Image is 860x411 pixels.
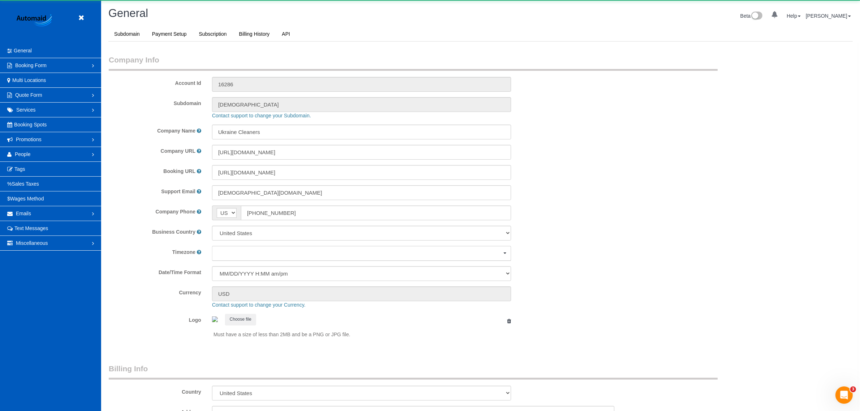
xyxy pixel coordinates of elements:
iframe: Intercom live chat [835,386,853,404]
label: Account Id [103,77,207,87]
label: Currency [103,286,207,296]
legend: Company Info [109,55,718,71]
div: Contact support to change your Currency. [207,301,826,308]
label: Logo [103,314,207,324]
label: Business Country [152,228,195,235]
a: Payment Setup [146,26,193,42]
a: Billing History [233,26,276,42]
label: Date/Time Format [103,266,207,276]
label: Country [182,388,201,395]
span: Booking Form [15,62,47,68]
span: Miscellaneous [16,240,48,246]
label: Subdomain [103,97,207,107]
a: Subscription [193,26,233,42]
a: API [276,26,296,42]
a: Help [787,13,801,19]
span: Emails [16,211,31,216]
label: Timezone [172,248,195,256]
span: General [14,48,32,53]
button: Choose file [225,314,256,325]
label: Booking URL [163,168,195,175]
span: Booking Spots [14,122,47,127]
img: Automaid Logo [13,13,58,29]
label: Support Email [161,188,195,195]
span: Text Messages [14,225,48,231]
img: 8198af147c7ec167676e918a74526ec6ddc48321.png [212,316,218,322]
img: New interface [751,12,762,21]
ol: Choose Timezone [212,246,511,261]
span: Wages Method [10,196,44,202]
span: Promotions [16,137,42,142]
p: Must have a size of less than 2MB and be a PNG or JPG file. [213,331,511,338]
span: Tags [14,166,25,172]
a: [PERSON_NAME] [806,13,851,19]
div: Contact support to change your Subdomain. [207,112,826,119]
legend: Billing Info [109,363,718,380]
span: Quote Form [15,92,42,98]
label: Company Name [157,127,195,134]
a: Beta [740,13,763,19]
label: Company Phone [156,208,195,215]
input: Phone [241,205,511,220]
span: Sales Taxes [12,181,39,187]
span: Multi Locations [12,77,46,83]
span: General [108,7,148,20]
a: Subdomain [108,26,146,42]
span: 3 [850,386,856,392]
span: Services [16,107,36,113]
label: Company URL [161,147,195,155]
span: People [15,151,31,157]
